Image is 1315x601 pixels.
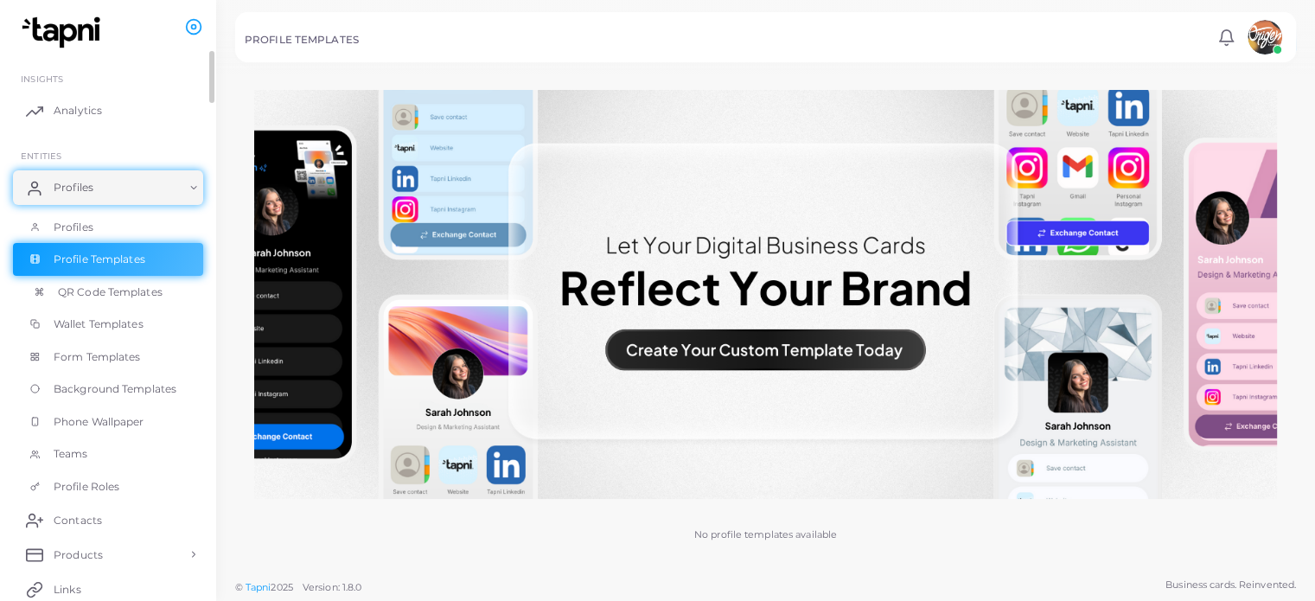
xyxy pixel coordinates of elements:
[54,547,103,563] span: Products
[1248,20,1282,54] img: avatar
[54,381,176,397] span: Background Templates
[13,211,203,244] a: Profiles
[21,150,61,161] span: ENTITIES
[13,438,203,470] a: Teams
[54,180,93,195] span: Profiles
[13,243,203,276] a: Profile Templates
[54,513,102,528] span: Contacts
[54,414,144,430] span: Phone Wallpaper
[13,470,203,503] a: Profile Roles
[16,16,112,48] img: logo
[54,349,141,365] span: Form Templates
[235,580,361,595] span: ©
[245,34,359,46] h5: PROFILE TEMPLATES
[54,316,144,332] span: Wallet Templates
[13,308,203,341] a: Wallet Templates
[303,581,362,593] span: Version: 1.8.0
[13,276,203,309] a: QR Code Templates
[1165,578,1296,592] span: Business cards. Reinvented.
[13,341,203,374] a: Form Templates
[694,527,837,542] p: No profile templates available
[54,446,88,462] span: Teams
[13,373,203,406] a: Background Templates
[54,252,145,267] span: Profile Templates
[254,90,1277,499] img: No profile templates
[13,406,203,438] a: Phone Wallpaper
[13,93,203,128] a: Analytics
[13,502,203,537] a: Contacts
[54,582,81,598] span: Links
[246,581,271,593] a: Tapni
[54,479,119,495] span: Profile Roles
[13,170,203,205] a: Profiles
[54,103,102,118] span: Analytics
[13,537,203,572] a: Products
[271,580,292,595] span: 2025
[58,285,163,300] span: QR Code Templates
[21,74,63,84] span: INSIGHTS
[1242,20,1286,54] a: avatar
[54,220,93,235] span: Profiles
